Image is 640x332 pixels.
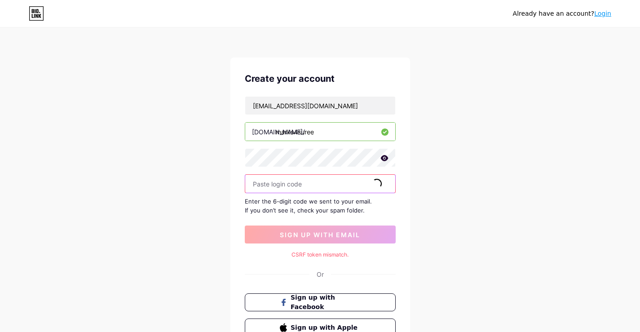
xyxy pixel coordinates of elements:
button: sign up with email [245,226,396,243]
div: Create your account [245,72,396,85]
div: CSRF token mismatch. [245,251,396,259]
a: Login [594,10,611,17]
div: Or [317,270,324,279]
div: [DOMAIN_NAME]/ [252,127,305,137]
span: sign up with email [280,231,360,239]
input: Email [245,97,395,115]
span: Sign up with Facebook [291,293,360,312]
input: username [245,123,395,141]
input: Paste login code [245,175,395,193]
button: Sign up with Facebook [245,293,396,311]
div: Already have an account? [513,9,611,18]
div: Enter the 6-digit code we sent to your email. If you don’t see it, check your spam folder. [245,197,396,215]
